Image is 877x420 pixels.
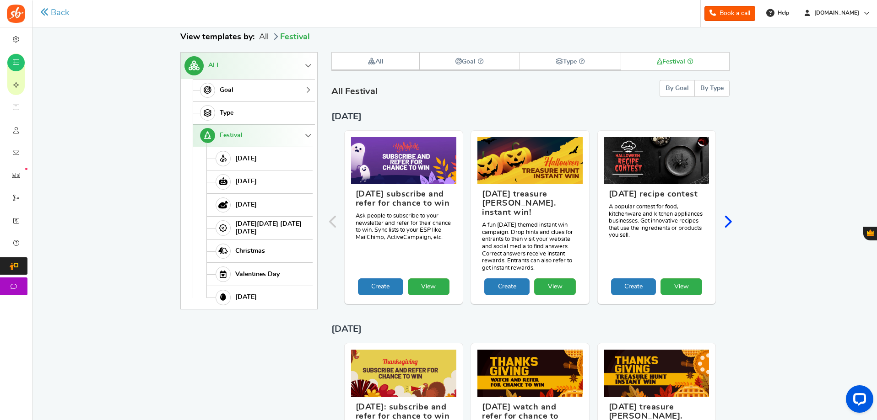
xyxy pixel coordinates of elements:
h3: [DATE] recipe contest [609,190,705,203]
a: [DATE] [206,193,313,217]
figcaption: A fun [DATE] themed instant win campaign. Drop hints and clues for entrants to then visit your we... [477,184,583,278]
a: Create [358,278,403,295]
span: Gratisfaction [867,229,874,236]
em: New [25,168,27,170]
figcaption: A popular contest for food, kitchenware and kitchen appliances businesses. Get innovative recipes... [604,184,709,278]
strong: Goal [455,58,484,65]
span: [DATE][DATE] [DATE][DATE] [235,220,310,236]
button: Gratisfaction [863,227,877,240]
span: [DATE] [235,293,257,301]
a: ALL [181,53,313,79]
a: [DATE] [206,286,313,309]
a: [DATE][DATE] [DATE][DATE] [206,216,313,239]
a: Valentines Day [206,262,313,286]
div: Next slide [723,213,732,232]
a: [DATE] [206,147,313,170]
a: Create [611,278,656,295]
strong: Festival [657,58,693,65]
a: View [534,278,576,295]
a: Festival [193,124,313,147]
a: View [660,278,702,295]
span: [DATE] [235,201,257,209]
a: [DATE] [206,170,313,193]
a: Type [193,101,313,124]
button: By Type [694,80,730,97]
a: Christmas [206,239,313,263]
span: Festival [220,132,243,139]
span: Valentines Day [235,271,280,278]
a: Help [763,5,794,20]
span: [DOMAIN_NAME] [811,9,863,17]
a: Goal [193,79,313,102]
strong: View templates by: [180,33,254,41]
a: View [408,278,449,295]
span: [DATE] [331,324,362,334]
li: All [259,32,269,43]
span: [DATE] [331,112,362,121]
a: Back [40,7,69,19]
span: [DATE] [235,155,257,163]
span: ALL [208,62,220,69]
img: Social Boost [7,5,25,23]
li: Festival [271,32,310,43]
span: Type [220,109,233,117]
span: Goal [220,86,233,94]
figcaption: Ask people to subscribe to your newsletter and refer for their chance to win. Sync lists to your ... [351,184,456,278]
button: By Goal [660,80,694,97]
strong: Type [556,58,585,65]
span: [DATE] [235,178,257,186]
span: All Festival [331,87,378,96]
iframe: LiveChat chat widget [839,382,877,420]
span: Christmas [235,247,265,255]
a: Book a call [704,6,755,21]
a: Create [484,278,530,295]
span: Help [775,9,789,17]
strong: All [368,58,384,65]
h3: [DATE] subscribe and refer for chance to win [356,190,452,213]
h3: [DATE] treasure [PERSON_NAME]. instant win! [482,190,578,222]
